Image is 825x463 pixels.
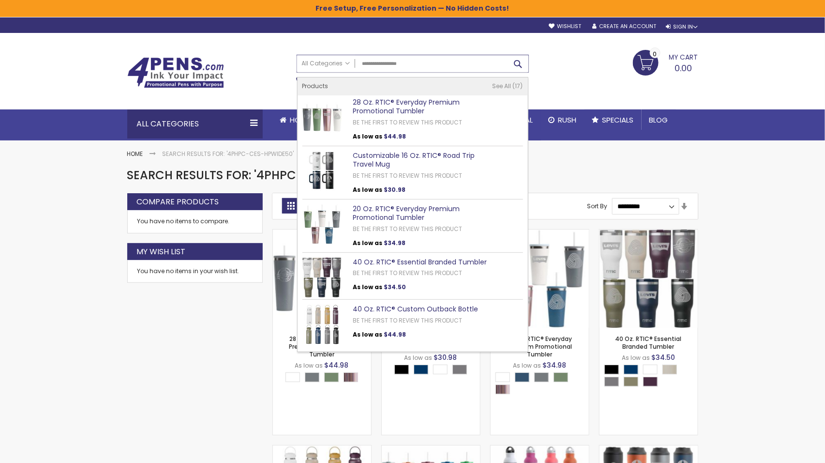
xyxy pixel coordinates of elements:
[353,97,460,116] a: 28 Oz. RTIC® Everyday Premium Promotional Tumbler
[353,316,462,324] a: Be the first to review this product
[353,257,487,267] a: 40 Oz. RTIC® Essential Branded Tumbler
[507,335,572,358] a: 20 Oz. RTIC® Everyday Premium Promotional Tumbler
[600,229,698,237] a: 40 Oz. RTIC® Essential Branded Tumbler
[289,335,355,358] a: 28 Oz. RTIC® Everyday Premium Promotional Tumbler
[549,23,581,30] a: Wishlist
[273,230,371,328] img: 28 Oz. RTIC® Everyday Premium Promotional Tumbler
[624,365,638,374] div: Navy Blue
[384,239,405,247] span: $34.98
[493,82,511,90] span: See All
[615,335,682,351] a: 40 Oz. RTIC® Essential Branded Tumbler
[285,372,363,385] div: Select A Color
[305,372,319,382] div: Fog
[592,23,656,30] a: Create an Account
[325,360,349,370] span: $44.98
[302,305,342,344] img: 40 Oz. RTIC® Custom Outback Bottle
[353,185,382,194] span: As low as
[137,267,253,275] div: You have no items in your wish list.
[297,55,355,71] a: All Categories
[433,365,448,374] div: White
[285,372,300,382] div: White
[405,354,433,362] span: As low as
[534,372,549,382] div: Fog
[353,330,382,339] span: As low as
[353,204,460,223] a: 20 Oz. RTIC® Everyday Premium Promotional Tumbler
[604,365,619,374] div: Black
[127,57,224,88] img: 4Pens Custom Pens and Promotional Products
[602,115,634,125] span: Specials
[353,283,382,291] span: As low as
[302,60,350,67] span: All Categories
[273,445,371,453] a: 40 Oz. RTIC® Custom Outback Bottle
[434,353,457,362] span: $30.98
[542,360,566,370] span: $34.98
[491,229,589,237] a: 20 Oz. RTIC® Everyday Premium Promotional Tumbler
[649,115,668,125] span: Blog
[302,82,329,90] span: Products
[273,229,371,237] a: 28 Oz. RTIC® Everyday Premium Promotional Tumbler
[295,361,323,370] span: As low as
[600,230,698,328] img: 40 Oz. RTIC® Essential Branded Tumbler
[353,269,462,277] a: Be the first to review this product
[394,365,409,374] div: Black
[622,354,650,362] span: As low as
[643,365,658,374] div: White
[384,330,406,339] span: $44.98
[137,247,186,257] strong: My Wish List
[515,372,529,382] div: Storm
[127,150,143,158] a: Home
[491,230,589,328] img: 20 Oz. RTIC® Everyday Premium Promotional Tumbler
[558,115,577,125] span: Rush
[604,377,619,386] div: Graphite
[290,115,310,125] span: Home
[587,202,607,210] label: Sort By
[604,365,698,389] div: Select A Color
[491,445,589,453] a: Promotional RTIC® Bottle Chiller Insulated Cooler
[495,372,589,397] div: Select A Color
[127,210,263,233] div: You have no items to compare.
[493,82,523,90] a: See All 17
[394,365,472,377] div: Select A Color
[495,385,510,394] div: Snapdragon Glitter
[302,151,342,191] img: Customizable 16 Oz. RTIC® Road Trip Travel Mug
[643,377,658,386] div: Plum
[585,109,642,131] a: Specials
[382,445,480,453] a: 40 Oz. RTIC® Road Trip Tumbler
[137,197,219,207] strong: Compare Products
[666,23,698,31] div: Sign In
[353,304,478,314] a: 40 Oz. RTIC® Custom Outback Bottle
[302,204,342,244] img: 20 Oz. RTIC® Everyday Premium Promotional Tumbler
[414,365,428,374] div: Navy Blue
[353,118,462,126] a: Be the first to review this product
[344,372,358,382] div: Snapdragon Glitter
[353,151,475,170] a: Customizable 16 Oz. RTIC® Road Trip Travel Mug
[163,150,294,158] strong: Search results for: '4PHPC-CES-HPWIDE50'
[541,109,585,131] a: Rush
[675,62,692,74] span: 0.00
[662,365,677,374] div: Beach
[513,82,523,90] span: 17
[272,109,318,131] a: Home
[624,377,638,386] div: Olive Green
[384,132,406,140] span: $44.98
[127,109,263,139] div: All Categories
[353,225,462,233] a: Be the first to review this product
[600,445,698,453] a: RTIC® Double-Wall Vacuum Insulation Customizable Can Chiller
[513,361,541,370] span: As low as
[282,198,300,214] strong: Grid
[554,372,568,382] div: Sage Green
[384,185,405,194] span: $30.98
[353,132,382,140] span: As low as
[448,73,529,92] div: Free shipping on pen orders over $199
[353,239,382,247] span: As low as
[452,365,467,374] div: Graphite
[633,50,698,74] a: 0.00 0
[302,258,342,297] img: 40 Oz. RTIC® Essential Branded Tumbler
[642,109,676,131] a: Blog
[324,372,339,382] div: Sage Green
[302,98,342,138] img: 28 Oz. RTIC® Everyday Premium Promotional Tumbler
[651,353,675,362] span: $34.50
[353,171,462,180] a: Be the first to review this product
[495,372,510,382] div: White
[127,167,394,183] span: Search results for: '4PHPC-CES-HPWIDE50'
